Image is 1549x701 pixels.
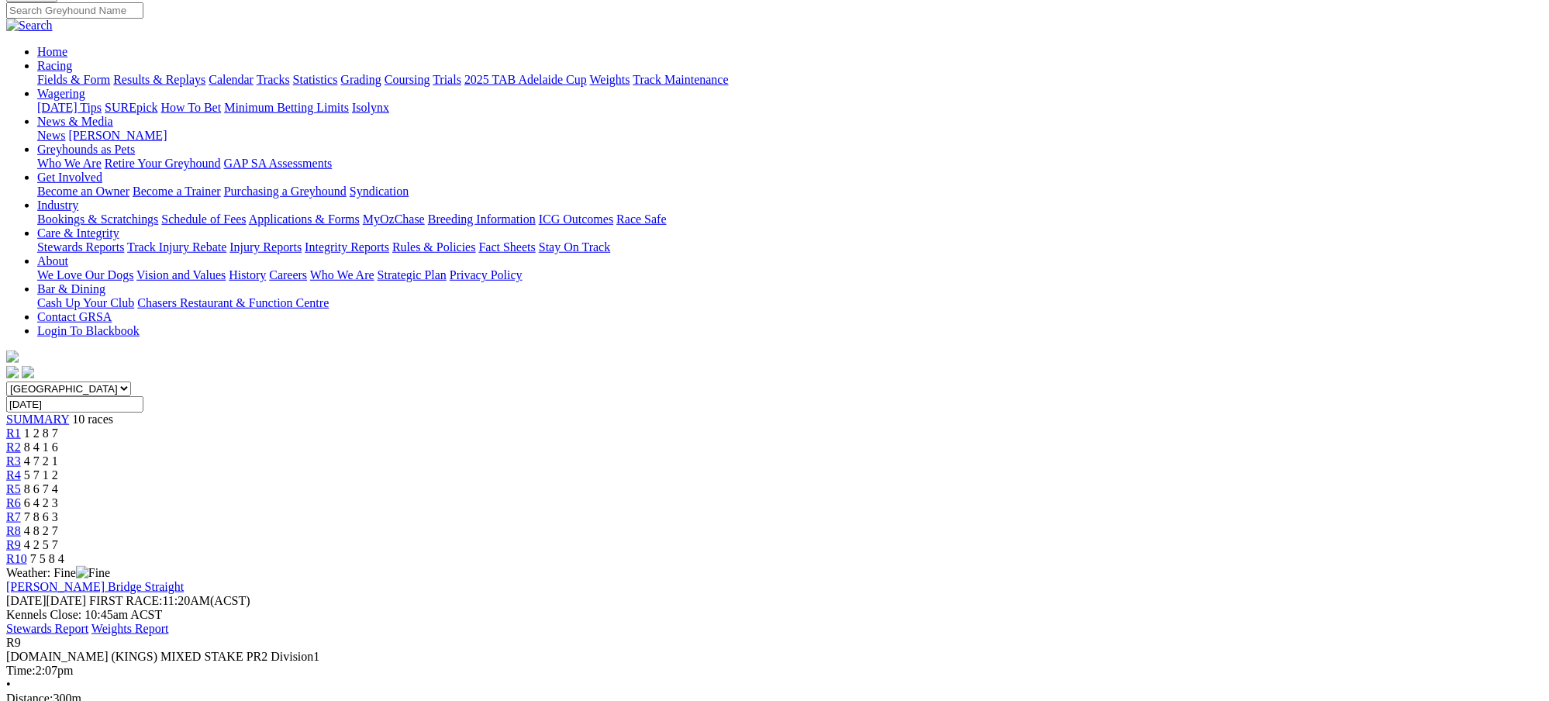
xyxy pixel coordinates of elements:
input: Select date [6,396,143,413]
img: twitter.svg [22,366,34,378]
span: 7 8 6 3 [24,510,58,523]
a: [PERSON_NAME] Bridge Straight [6,580,184,593]
a: R3 [6,454,21,468]
a: We Love Our Dogs [37,268,133,281]
a: Syndication [350,185,409,198]
span: 4 8 2 7 [24,524,58,537]
a: Login To Blackbook [37,324,140,337]
div: Racing [37,73,1543,87]
a: Privacy Policy [450,268,523,281]
a: Become a Trainer [133,185,221,198]
a: Care & Integrity [37,226,119,240]
span: R7 [6,510,21,523]
a: Home [37,45,67,58]
a: Racing [37,59,72,72]
a: Stewards Report [6,622,88,635]
div: Industry [37,212,1543,226]
a: Coursing [385,73,430,86]
div: 2:07pm [6,664,1543,678]
a: Results & Replays [113,73,205,86]
a: Track Injury Rebate [127,240,226,254]
a: SUREpick [105,101,157,114]
span: R9 [6,636,21,649]
div: [DOMAIN_NAME] (KINGS) MIXED STAKE PR2 Division1 [6,650,1543,664]
div: News & Media [37,129,1543,143]
a: Fields & Form [37,73,110,86]
a: R8 [6,524,21,537]
span: 4 7 2 1 [24,454,58,468]
a: Breeding Information [428,212,536,226]
div: Get Involved [37,185,1543,199]
a: Fact Sheets [479,240,536,254]
a: Wagering [37,87,85,100]
a: Purchasing a Greyhound [224,185,347,198]
a: About [37,254,68,268]
a: Contact GRSA [37,310,112,323]
a: 2025 TAB Adelaide Cup [464,73,587,86]
span: 4 2 5 7 [24,538,58,551]
span: Time: [6,664,36,677]
a: R1 [6,426,21,440]
a: Become an Owner [37,185,129,198]
a: Track Maintenance [633,73,729,86]
div: Greyhounds as Pets [37,157,1543,171]
a: Stay On Track [539,240,610,254]
a: R2 [6,440,21,454]
a: Industry [37,199,78,212]
div: Kennels Close: 10:45am ACST [6,608,1543,622]
span: 7 5 8 4 [30,552,64,565]
div: About [37,268,1543,282]
a: Injury Reports [229,240,302,254]
div: Bar & Dining [37,296,1543,310]
a: News & Media [37,115,113,128]
a: MyOzChase [363,212,425,226]
a: News [37,129,65,142]
span: 10 races [72,413,113,426]
img: logo-grsa-white.png [6,350,19,363]
a: Retire Your Greyhound [105,157,221,170]
a: Weights Report [91,622,169,635]
a: R4 [6,468,21,482]
a: Cash Up Your Club [37,296,134,309]
a: R5 [6,482,21,496]
span: 11:20AM(ACST) [89,594,250,607]
img: Fine [76,566,110,580]
span: [DATE] [6,594,47,607]
span: [DATE] [6,594,86,607]
a: Statistics [293,73,338,86]
span: 8 6 7 4 [24,482,58,496]
a: SUMMARY [6,413,69,426]
span: 8 4 1 6 [24,440,58,454]
a: Integrity Reports [305,240,389,254]
a: Tracks [257,73,290,86]
a: Minimum Betting Limits [224,101,349,114]
a: GAP SA Assessments [224,157,333,170]
a: Who We Are [310,268,374,281]
div: Wagering [37,101,1543,115]
a: R6 [6,496,21,509]
a: Careers [269,268,307,281]
a: ICG Outcomes [539,212,613,226]
a: Isolynx [352,101,389,114]
a: Schedule of Fees [161,212,246,226]
a: [DATE] Tips [37,101,102,114]
a: History [229,268,266,281]
img: facebook.svg [6,366,19,378]
a: Bar & Dining [37,282,105,295]
input: Search [6,2,143,19]
a: Who We Are [37,157,102,170]
a: Applications & Forms [249,212,360,226]
img: Search [6,19,53,33]
a: Grading [341,73,381,86]
a: Vision and Values [136,268,226,281]
a: Rules & Policies [392,240,476,254]
a: [PERSON_NAME] [68,129,167,142]
span: Weather: Fine [6,566,110,579]
a: Strategic Plan [378,268,447,281]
